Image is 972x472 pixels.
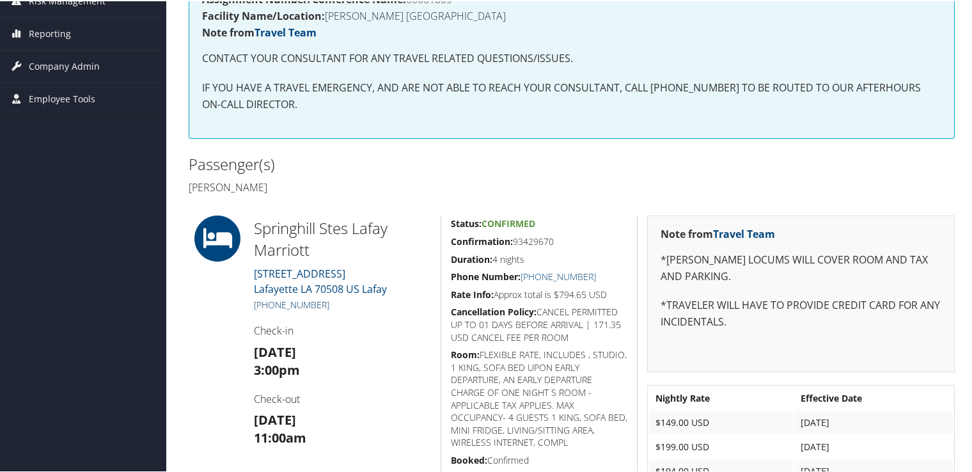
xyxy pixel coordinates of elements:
strong: Duration: [451,252,492,264]
h4: [PERSON_NAME] [189,179,562,193]
h5: 93429670 [451,234,627,247]
strong: Note from [661,226,775,240]
strong: 11:00am [254,428,306,445]
a: Travel Team [713,226,775,240]
h5: 4 nights [451,252,627,265]
strong: Confirmation: [451,234,513,246]
h2: Passenger(s) [189,152,562,174]
h4: Check-out [254,391,431,405]
h2: Springhill Stes Lafay Marriott [254,216,431,259]
strong: Facility Name/Location: [202,8,325,22]
a: [STREET_ADDRESS]Lafayette LA 70508 US Lafay [254,265,387,295]
strong: Booked: [451,453,487,465]
strong: Room: [451,347,480,359]
a: Travel Team [255,24,317,38]
h5: Approx total is $794.65 USD [451,287,627,300]
p: CONTACT YOUR CONSULTANT FOR ANY TRAVEL RELATED QUESTIONS/ISSUES. [202,49,941,66]
span: Employee Tools [29,82,95,114]
h4: [PERSON_NAME] [GEOGRAPHIC_DATA] [202,10,941,20]
p: *[PERSON_NAME] LOCUMS WILL COVER ROOM AND TAX AND PARKING. [661,251,941,283]
p: *TRAVELER WILL HAVE TO PROVIDE CREDIT CARD FOR ANY INCIDENTALS. [661,296,941,329]
strong: [DATE] [254,342,296,359]
strong: Rate Info: [451,287,494,299]
strong: Phone Number: [451,269,521,281]
td: $149.00 USD [649,410,793,433]
a: [PHONE_NUMBER] [521,269,596,281]
td: $199.00 USD [649,434,793,457]
th: Effective Date [794,386,953,409]
strong: 3:00pm [254,360,300,377]
span: Confirmed [482,216,535,228]
h4: Check-in [254,322,431,336]
a: [PHONE_NUMBER] [254,297,329,310]
h5: Confirmed [451,453,627,466]
td: [DATE] [794,434,953,457]
strong: Cancellation Policy: [451,304,537,317]
th: Nightly Rate [649,386,793,409]
span: Company Admin [29,49,100,81]
strong: Status: [451,216,482,228]
h5: FLEXIBLE RATE, INCLUDES , STUDIO, 1 KING, SOFA BED UPON EARLY DEPARTURE, AN EARLY DEPARTURE CHARG... [451,347,627,448]
p: IF YOU HAVE A TRAVEL EMERGENCY, AND ARE NOT ABLE TO REACH YOUR CONSULTANT, CALL [PHONE_NUMBER] TO... [202,79,941,111]
strong: Note from [202,24,317,38]
strong: [DATE] [254,410,296,427]
h5: CANCEL PERMITTED UP TO 01 DAYS BEFORE ARRIVAL | 171.35 USD CANCEL FEE PER ROOM [451,304,627,342]
span: Reporting [29,17,71,49]
td: [DATE] [794,410,953,433]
